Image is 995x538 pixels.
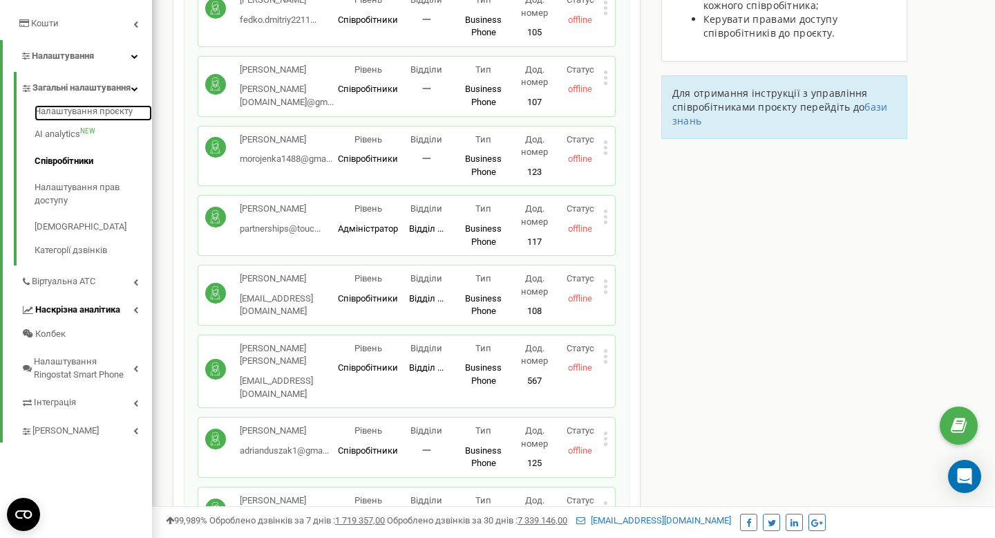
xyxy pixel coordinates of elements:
[387,515,567,526] span: Оброблено дзвінків за 30 днів :
[35,148,152,175] a: Співробітники
[567,343,594,353] span: Статус
[32,275,95,288] span: Віртуальна АТС
[475,343,491,353] span: Тип
[240,272,338,286] p: [PERSON_NAME]
[518,515,567,526] u: 7 339 146,00
[567,203,594,214] span: Статус
[21,415,152,443] a: [PERSON_NAME]
[521,203,548,227] span: Дод. номер
[475,425,491,436] span: Тип
[465,84,502,107] span: Business Phone
[512,96,558,109] p: 107
[521,425,548,449] span: Дод. номер
[567,273,594,284] span: Статус
[512,166,558,179] p: 123
[34,355,133,381] span: Налаштування Ringostat Smart Phone
[240,154,332,164] span: morojenka1488@gma...
[354,134,382,145] span: Рівень
[338,293,398,304] span: Співробітники
[32,50,94,61] span: Налаштування
[576,515,731,526] a: [EMAIL_ADDRESS][DOMAIN_NAME]
[948,460,981,493] div: Open Intercom Messenger
[410,273,442,284] span: Відділи
[240,445,329,456] span: adrianduszak1@gma...
[7,498,40,531] button: Open CMP widget
[35,214,152,241] a: [DEMOGRAPHIC_DATA]
[240,133,332,147] p: [PERSON_NAME]
[512,305,558,318] p: 108
[3,40,152,73] a: Налаштування
[240,375,338,400] p: [EMAIL_ADDRESS][DOMAIN_NAME]
[35,105,152,122] a: Налаштування проєкту
[338,445,398,456] span: Співробітники
[465,362,502,386] span: Business Phone
[240,223,321,234] span: partnerships@touc...
[410,495,442,505] span: Відділи
[354,343,382,353] span: Рівень
[521,343,548,367] span: Дод. номер
[703,12,837,39] span: Керувати правами доступу співробітників до проєкту.
[21,266,152,294] a: Віртуальна АТС
[465,154,502,177] span: Business Phone
[568,15,592,25] span: offline
[354,203,382,214] span: Рівень
[512,375,558,388] p: 567
[31,18,59,28] span: Кошти
[568,445,592,456] span: offline
[465,445,502,469] span: Business Phone
[338,154,398,164] span: Співробітники
[35,304,120,317] span: Наскрізна аналітика
[568,223,592,234] span: offline
[354,425,382,436] span: Рівень
[512,26,558,39] p: 105
[567,134,594,145] span: Статус
[410,64,442,75] span: Відділи
[568,84,592,94] span: offline
[354,64,382,75] span: Рівень
[568,362,592,373] span: offline
[465,223,502,247] span: Business Phone
[567,425,594,436] span: Статус
[409,362,444,373] span: Відділ ...
[32,425,99,438] span: [PERSON_NAME]
[240,64,338,77] p: [PERSON_NAME]
[422,154,431,164] span: 一
[465,15,502,38] span: Business Phone
[21,294,152,322] a: Наскрізна аналітика
[338,84,398,94] span: Співробітники
[521,273,548,297] span: Дод. номер
[338,15,398,25] span: Співробітники
[240,203,321,216] p: [PERSON_NAME]
[354,495,382,505] span: Рівень
[567,64,594,75] span: Статус
[240,494,324,508] p: [PERSON_NAME]
[521,64,548,88] span: Дод. номер
[521,134,548,158] span: Дод. номер
[35,174,152,214] a: Налаштування прав доступу
[567,495,594,505] span: Статус
[240,293,313,317] span: [EMAIL_ADDRESS][DOMAIN_NAME]
[35,121,152,148] a: AI analyticsNEW
[240,425,329,438] p: [PERSON_NAME]
[21,387,152,415] a: Інтеграція
[354,273,382,284] span: Рівень
[335,515,385,526] u: 1 719 357,00
[475,134,491,145] span: Тип
[521,495,548,519] span: Дод. номер
[422,84,431,94] span: 一
[338,362,398,373] span: Співробітники
[568,154,592,164] span: offline
[672,100,888,127] a: бази знань
[465,293,502,317] span: Business Phone
[240,15,316,25] span: fedko.dmitriy2211...
[409,223,444,234] span: Відділ ...
[34,396,76,409] span: Інтеграція
[21,346,152,387] a: Налаштування Ringostat Smart Phone
[32,82,131,95] span: Загальні налаштування
[209,515,385,526] span: Оброблено дзвінків за 7 днів :
[512,457,558,470] p: 125
[240,84,334,107] span: [PERSON_NAME][DOMAIN_NAME]@gm...
[512,236,558,249] p: 117
[422,445,431,456] span: 一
